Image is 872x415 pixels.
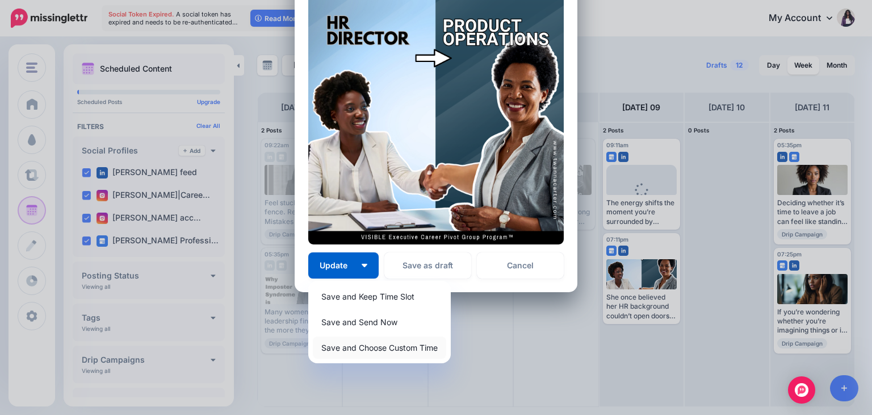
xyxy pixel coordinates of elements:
[477,252,564,279] a: Cancel
[362,264,367,267] img: arrow-down-white.png
[313,337,446,359] a: Save and Choose Custom Time
[308,252,379,279] button: Update
[313,285,446,308] a: Save and Keep Time Slot
[384,252,471,279] button: Save as draft
[320,262,356,269] span: Update
[308,281,451,363] div: Update
[313,311,446,333] a: Save and Send Now
[788,376,815,404] div: Open Intercom Messenger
